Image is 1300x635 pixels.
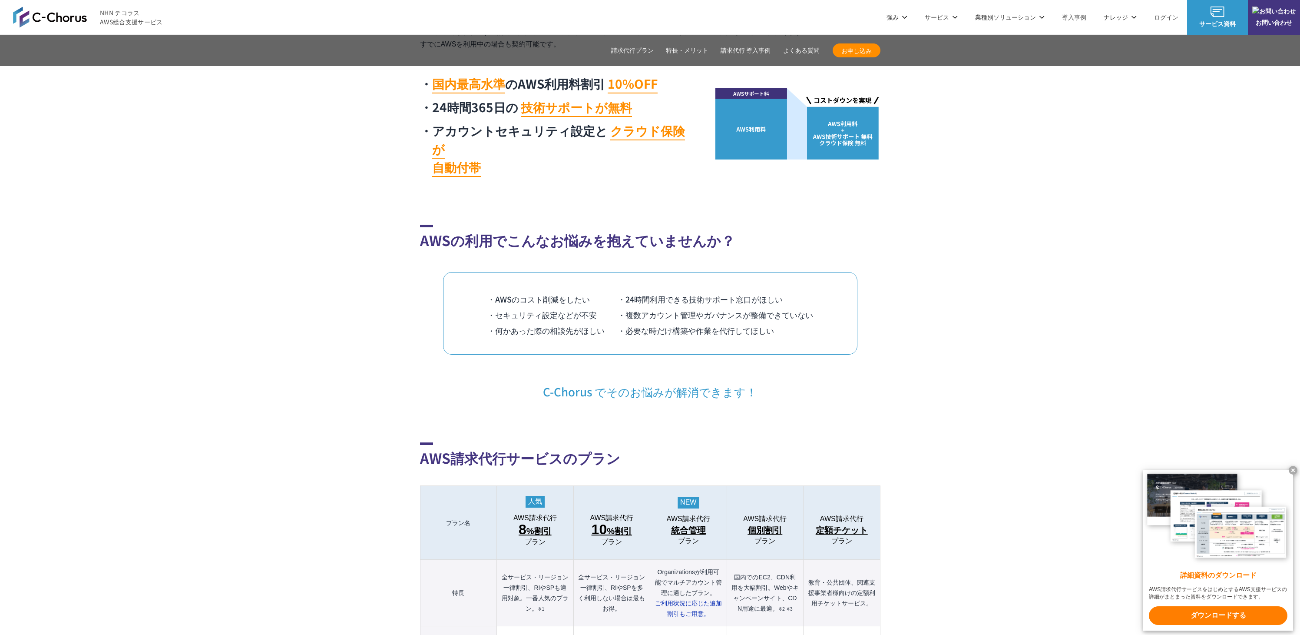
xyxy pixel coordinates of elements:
[831,537,852,545] span: プラン
[13,7,87,27] img: AWS総合支援サービス C-Chorus
[820,515,863,523] span: AWS請求代行
[925,13,958,22] p: サービス
[833,43,880,57] a: お申し込み
[13,7,163,27] a: AWS総合支援サービス C-Chorus NHN テコラスAWS総合支援サービス
[975,13,1045,22] p: 業種別ソリューション
[420,368,880,399] p: C-Chorus でそのお悩みが解消できます！
[100,8,163,27] span: NHN テコラス AWS総合支援サービス
[601,538,622,546] span: プラン
[678,537,699,545] span: プラン
[497,560,573,626] th: 全サービス・リージョン一律割引、RIやSPも適用対象。一番人気のプラン。
[1149,571,1287,581] x-t: 詳細資料のダウンロード
[618,291,813,307] li: ・24時間利用できる技術サポート窓口がほしい
[887,13,907,22] p: 強み
[1149,586,1287,601] x-t: AWS請求代行サービスをはじめとするAWS支援サービスの詳細がまとまった資料をダウンロードできます。
[1104,13,1137,22] p: ナレッジ
[519,522,552,538] span: %割引
[816,523,868,537] span: 定額チケット
[1248,18,1300,27] span: お問い合わせ
[671,523,706,537] span: 統合管理
[1062,13,1086,22] a: 導入事例
[655,600,722,617] span: ご利用状況に応じた
[420,98,694,116] li: 24時間365日の
[590,514,633,522] span: AWS請求代行
[1149,606,1287,625] x-t: ダウンロードする
[432,75,505,93] mark: 国内最高水準
[420,121,694,176] li: アカウントセキュリティ設定と
[513,514,557,522] span: AWS請求代行
[808,515,875,545] a: AWS請求代行 定額チケットプラン
[666,46,708,55] a: 特長・メリット
[420,560,497,626] th: 特長
[578,514,645,546] a: AWS請求代行 10%割引プラン
[521,98,632,117] mark: 技術サポートが無料
[573,560,650,626] th: 全サービス・リージョン一律割引、RIやSPを多く利用しない場合は最もお得。
[1187,19,1248,28] span: サービス資料
[1252,7,1296,16] img: お問い合わせ
[519,522,526,537] span: 8
[611,46,654,55] a: 請求代行プラン
[420,225,880,250] h2: AWSの利用でこんなお悩みを抱えていませんか？
[501,514,569,546] a: AWS請求代行 8%割引 プラン
[420,74,694,93] li: のAWS利用料割引
[592,522,607,537] span: 10
[525,538,546,546] span: プラン
[715,88,880,160] img: AWS請求代行で大幅な割引が実現できる仕組み
[487,322,618,338] li: ・何かあった際の相談先がほしい
[618,307,813,322] li: ・複数アカウント管理やガバナンスが整備できていない
[538,606,544,612] small: ※1
[432,122,685,177] mark: クラウド保険が 自動付帯
[748,523,782,537] span: 個別割引
[731,515,799,545] a: AWS請求代行 個別割引プラン
[754,537,775,545] span: プラン
[650,560,727,626] th: Organizationsが利用可能でマルチアカウント管理に適したプラン。
[833,46,880,55] span: お申し込み
[618,322,813,338] li: ・必要な時だけ構築や作業を代行してほしい
[420,486,497,560] th: プラン名
[783,46,820,55] a: よくある質問
[608,75,658,93] mark: 10%OFF
[721,46,771,55] a: 請求代行 導入事例
[487,291,618,307] li: ・AWSのコスト削減をしたい
[804,560,880,626] th: 教育・公共団体、関連支援事業者様向けの定額利用チケットサービス。
[1211,7,1224,17] img: AWS総合支援サービス C-Chorus サービス資料
[655,515,722,545] a: AWS請求代行 統合管理プラン
[778,606,793,612] small: ※2 ※3
[592,522,632,538] span: %割引
[727,560,803,626] th: 国内でのEC2、CDN利用を大幅割引。Webやキャンペーンサイト、CDN用途に最適。
[420,442,880,468] h2: AWS請求代行サービスのプラン
[1143,470,1293,631] a: 詳細資料のダウンロード AWS請求代行サービスをはじめとするAWS支援サービスの詳細がまとまった資料をダウンロードできます。 ダウンロードする
[743,515,787,523] span: AWS請求代行
[487,307,618,322] li: ・セキュリティ設定などが不安
[1154,13,1178,22] a: ログイン
[667,515,710,523] span: AWS請求代行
